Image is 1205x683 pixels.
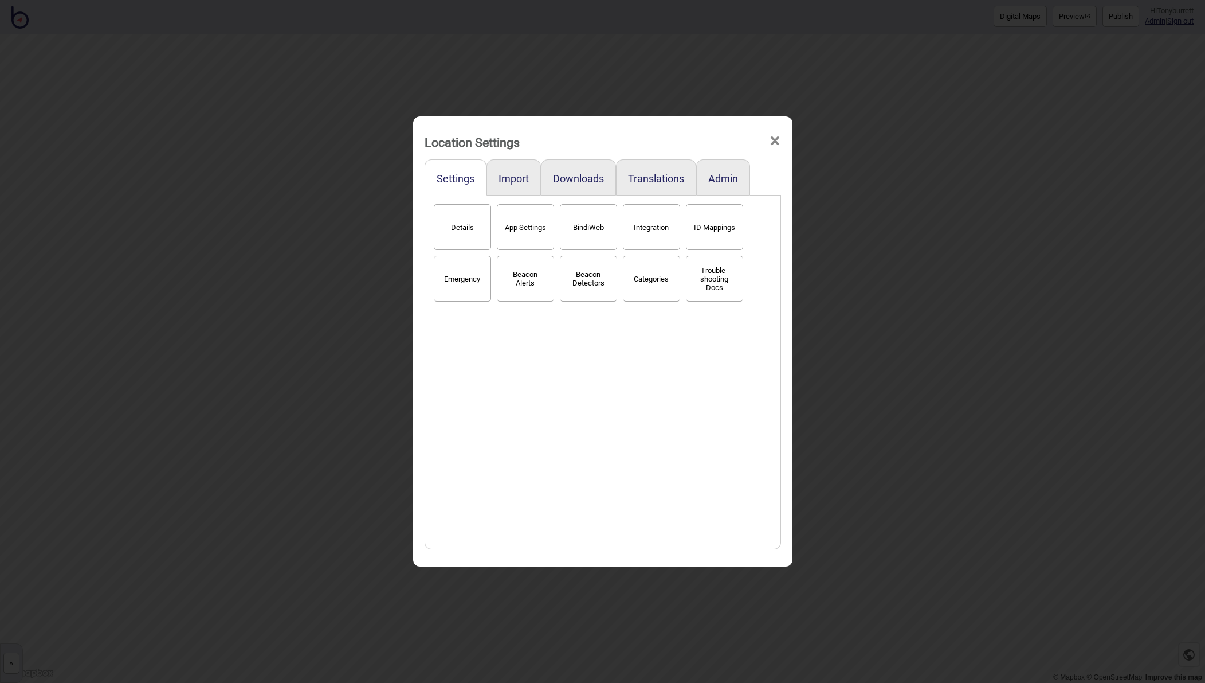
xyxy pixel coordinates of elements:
[628,173,684,185] button: Translations
[560,204,617,250] button: BindiWeb
[434,256,491,302] button: Emergency
[434,204,491,250] button: Details
[499,173,529,185] button: Import
[425,130,520,155] div: Location Settings
[708,173,738,185] button: Admin
[686,256,743,302] button: Trouble-shooting Docs
[683,272,746,284] a: Trouble-shooting Docs
[560,256,617,302] button: Beacon Detectors
[623,256,680,302] button: Categories
[497,204,554,250] button: App Settings
[686,204,743,250] button: ID Mappings
[620,272,683,284] a: Categories
[437,173,474,185] button: Settings
[497,256,554,302] button: Beacon Alerts
[553,173,604,185] button: Downloads
[623,204,680,250] button: Integration
[769,122,781,160] span: ×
